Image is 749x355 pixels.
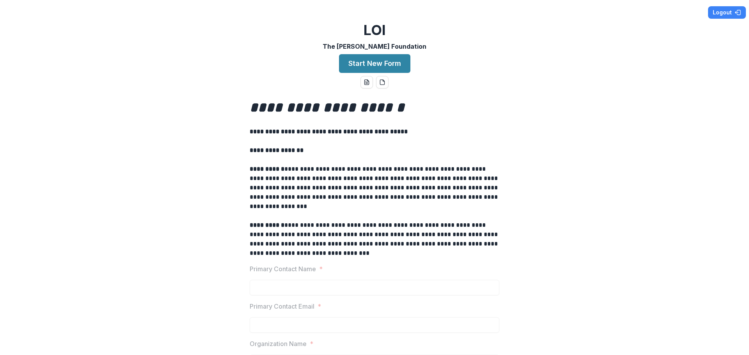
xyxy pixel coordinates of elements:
button: pdf-download [376,76,389,88]
button: Logout [708,6,746,19]
h2: LOI [364,22,386,39]
p: The [PERSON_NAME] Foundation [323,42,426,51]
button: word-download [360,76,373,88]
p: Organization Name [250,339,307,348]
button: Start New Form [339,54,410,73]
p: Primary Contact Name [250,264,316,274]
p: Primary Contact Email [250,302,314,311]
